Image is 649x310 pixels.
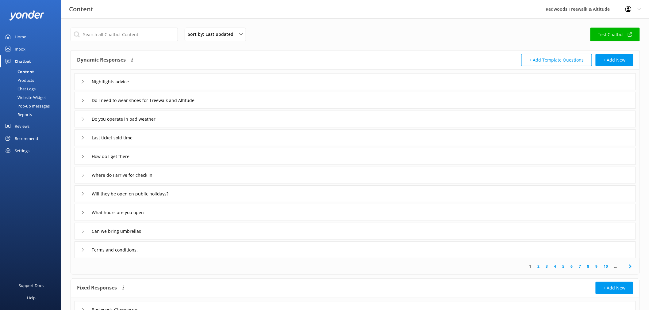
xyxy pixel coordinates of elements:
[559,263,568,269] a: 5
[15,31,26,43] div: Home
[568,263,576,269] a: 6
[590,28,640,41] a: Test Chatbot
[4,93,61,102] a: Website Widget
[611,263,620,269] span: ...
[4,76,34,85] div: Products
[15,43,25,55] div: Inbox
[77,54,126,66] h4: Dynamic Responses
[4,85,36,93] div: Chat Logs
[596,282,633,294] button: + Add New
[15,120,29,132] div: Reviews
[77,282,117,294] h4: Fixed Responses
[535,263,543,269] a: 2
[551,263,559,269] a: 4
[15,132,38,145] div: Recommend
[69,4,93,14] h3: Content
[27,292,36,304] div: Help
[4,67,61,76] a: Content
[19,279,44,292] div: Support Docs
[4,85,61,93] a: Chat Logs
[4,102,61,110] a: Pop-up messages
[4,67,34,76] div: Content
[9,10,44,21] img: yonder-white-logo.png
[576,263,584,269] a: 7
[4,93,46,102] div: Website Widget
[526,263,535,269] a: 1
[543,263,551,269] a: 3
[4,76,61,85] a: Products
[188,31,237,38] span: Sort by: Last updated
[521,54,592,66] button: + Add Template Questions
[4,110,61,119] a: Reports
[71,28,178,41] input: Search all Chatbot Content
[593,263,601,269] a: 9
[601,263,611,269] a: 10
[596,54,633,66] button: + Add New
[15,55,31,67] div: Chatbot
[15,145,29,157] div: Settings
[584,263,593,269] a: 8
[4,102,50,110] div: Pop-up messages
[4,110,32,119] div: Reports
